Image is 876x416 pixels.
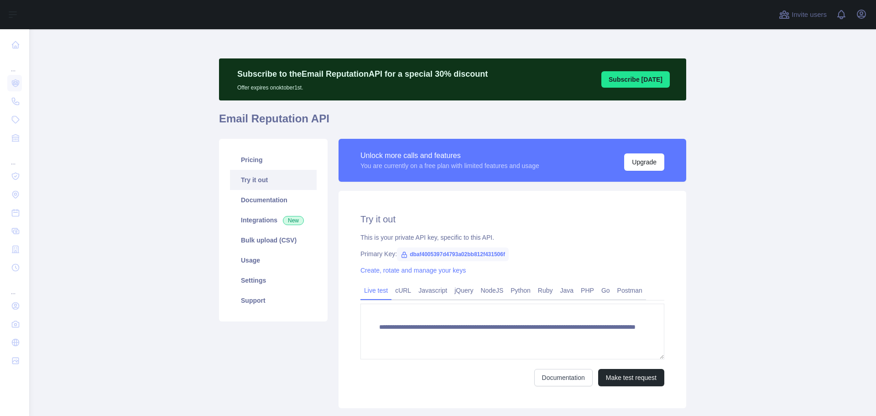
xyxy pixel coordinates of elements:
[777,7,829,22] button: Invite users
[360,233,664,242] div: This is your private API key, specific to this API.
[230,190,317,210] a: Documentation
[360,161,539,170] div: You are currently on a free plan with limited features and usage
[792,10,827,20] span: Invite users
[283,216,304,225] span: New
[7,278,22,296] div: ...
[391,283,415,298] a: cURL
[230,230,317,250] a: Bulk upload (CSV)
[601,71,670,88] button: Subscribe [DATE]
[557,283,578,298] a: Java
[360,213,664,226] h2: Try it out
[598,283,614,298] a: Go
[360,249,664,258] div: Primary Key:
[230,270,317,290] a: Settings
[230,170,317,190] a: Try it out
[534,369,593,386] a: Documentation
[577,283,598,298] a: PHP
[7,55,22,73] div: ...
[397,247,509,261] span: dbaf4005397d4793a02bb812f431506f
[598,369,664,386] button: Make test request
[360,283,391,298] a: Live test
[360,150,539,161] div: Unlock more calls and features
[230,250,317,270] a: Usage
[507,283,534,298] a: Python
[237,68,488,80] p: Subscribe to the Email Reputation API for a special 30 % discount
[614,283,646,298] a: Postman
[219,111,686,133] h1: Email Reputation API
[534,283,557,298] a: Ruby
[477,283,507,298] a: NodeJS
[451,283,477,298] a: jQuery
[230,290,317,311] a: Support
[237,80,488,91] p: Offer expires on oktober 1st.
[7,148,22,166] div: ...
[360,267,466,274] a: Create, rotate and manage your keys
[415,283,451,298] a: Javascript
[230,210,317,230] a: Integrations New
[624,153,664,171] button: Upgrade
[230,150,317,170] a: Pricing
